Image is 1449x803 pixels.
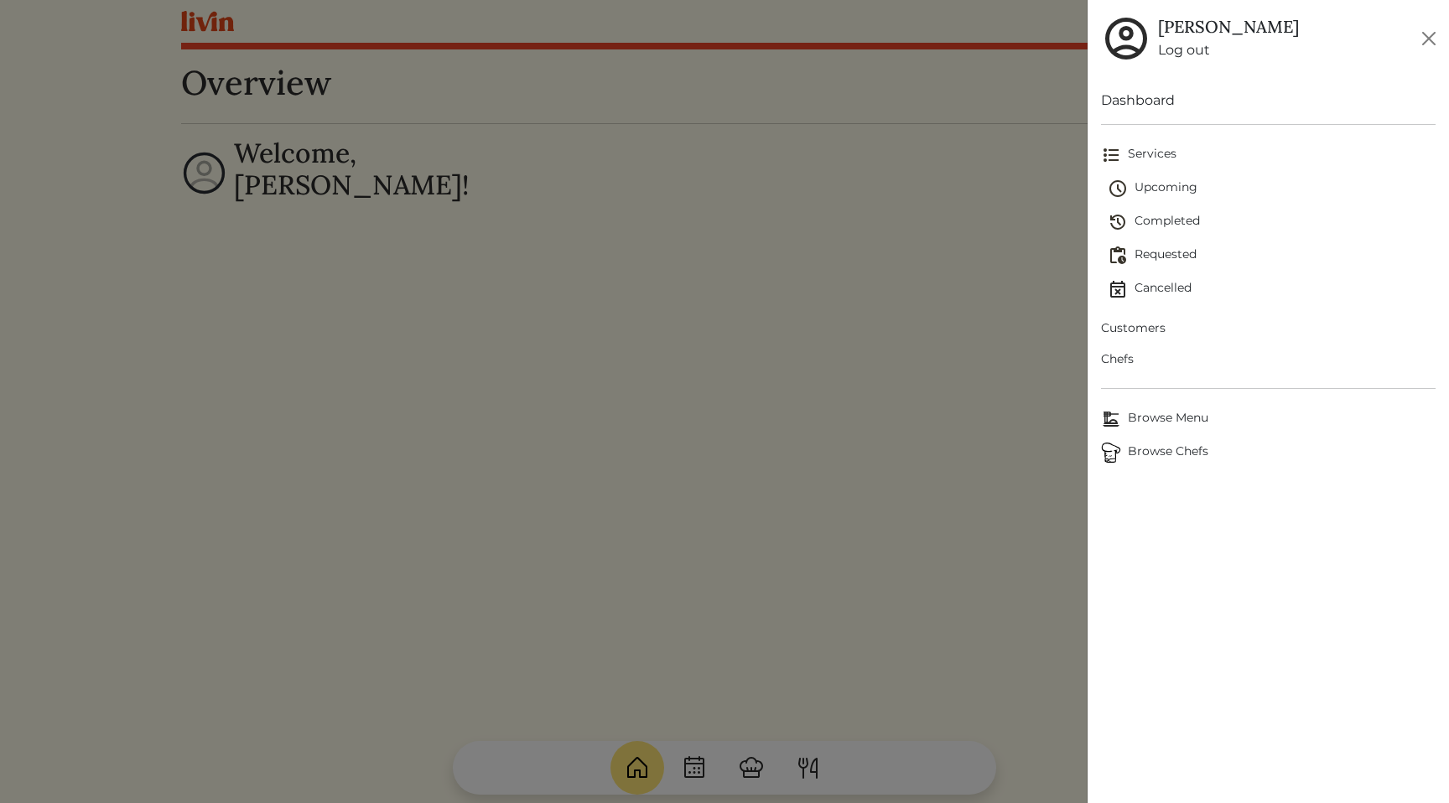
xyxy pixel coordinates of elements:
[1101,402,1436,436] a: Browse MenuBrowse Menu
[1158,40,1299,60] a: Log out
[1108,212,1436,232] span: Completed
[1108,279,1128,299] img: event_cancelled-67e280bd0a9e072c26133efab016668ee6d7272ad66fa3c7eb58af48b074a3a4.svg
[1101,13,1151,64] img: user_account-e6e16d2ec92f44fc35f99ef0dc9cddf60790bfa021a6ecb1c896eb5d2907b31c.svg
[1101,344,1436,375] a: Chefs
[1108,246,1436,266] span: Requested
[1101,138,1436,172] a: Services
[1101,145,1121,165] img: format_list_bulleted-ebc7f0161ee23162107b508e562e81cd567eeab2455044221954b09d19068e74.svg
[1101,409,1121,429] img: Browse Menu
[1101,350,1436,368] span: Chefs
[1108,205,1436,239] a: Completed
[1101,145,1436,165] span: Services
[1108,279,1436,299] span: Cancelled
[1108,212,1128,232] img: history-2b446bceb7e0f53b931186bf4c1776ac458fe31ad3b688388ec82af02103cd45.svg
[1108,246,1128,266] img: pending_actions-fd19ce2ea80609cc4d7bbea353f93e2f363e46d0f816104e4e0650fdd7f915cf.svg
[1108,172,1436,205] a: Upcoming
[1108,179,1128,199] img: schedule-fa401ccd6b27cf58db24c3bb5584b27dcd8bd24ae666a918e1c6b4ae8c451a22.svg
[1108,239,1436,272] a: Requested
[1101,443,1121,463] img: Browse Chefs
[1158,17,1299,37] h5: [PERSON_NAME]
[1101,313,1436,344] a: Customers
[1101,91,1436,111] a: Dashboard
[1101,319,1436,337] span: Customers
[1108,272,1436,306] a: Cancelled
[1101,409,1436,429] span: Browse Menu
[1108,179,1436,199] span: Upcoming
[1101,436,1436,469] a: ChefsBrowse Chefs
[1101,443,1436,463] span: Browse Chefs
[1415,25,1442,52] button: Close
